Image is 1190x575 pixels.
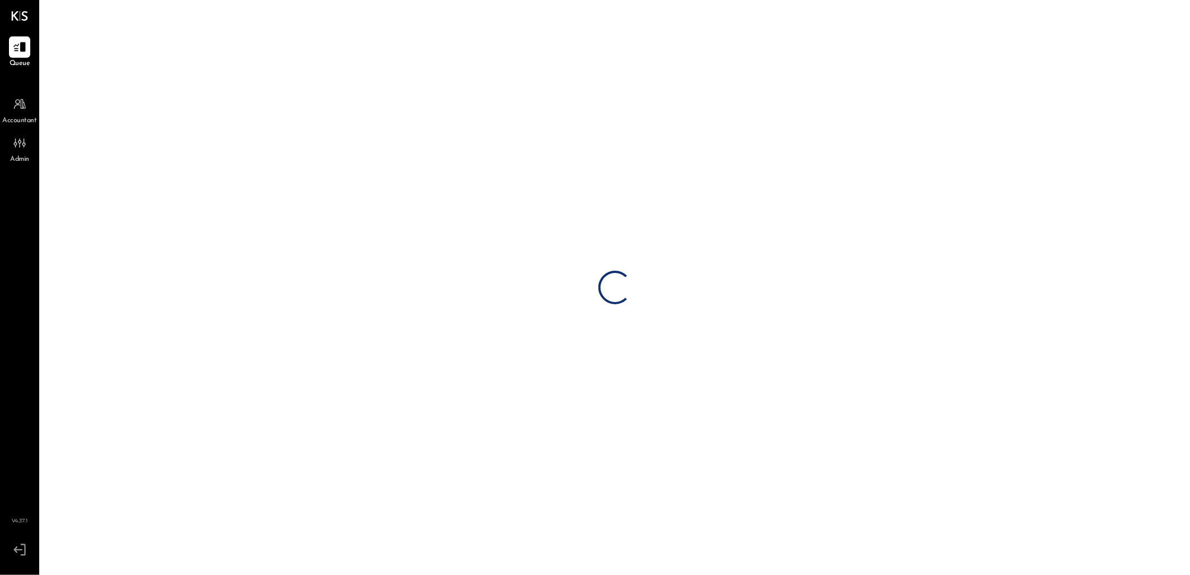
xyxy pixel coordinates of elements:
a: Admin [1,132,39,165]
a: Queue [1,36,39,69]
span: Accountant [3,116,37,126]
a: Accountant [1,94,39,126]
span: Queue [10,59,30,69]
span: Admin [10,155,29,165]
